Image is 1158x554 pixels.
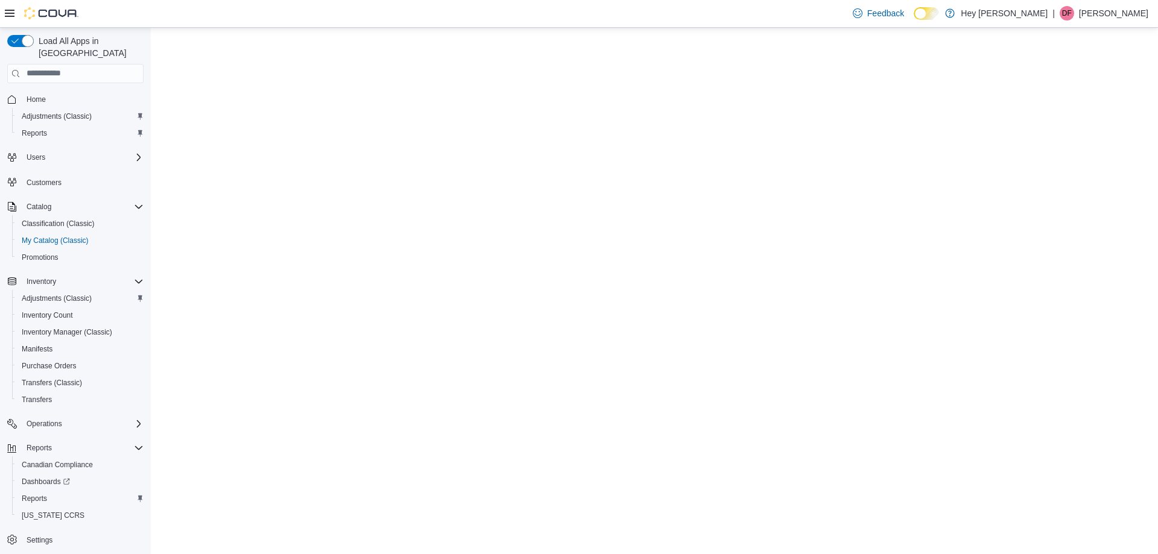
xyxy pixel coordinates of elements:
[17,325,144,339] span: Inventory Manager (Classic)
[17,342,144,356] span: Manifests
[17,233,93,248] a: My Catalog (Classic)
[12,391,148,408] button: Transfers
[2,198,148,215] button: Catalog
[12,215,148,232] button: Classification (Classic)
[27,535,52,545] span: Settings
[2,531,148,549] button: Settings
[22,219,95,228] span: Classification (Classic)
[12,374,148,391] button: Transfers (Classic)
[22,477,70,486] span: Dashboards
[22,274,61,289] button: Inventory
[22,200,56,214] button: Catalog
[12,307,148,324] button: Inventory Count
[22,511,84,520] span: [US_STATE] CCRS
[12,125,148,142] button: Reports
[22,533,57,547] a: Settings
[22,310,73,320] span: Inventory Count
[2,273,148,290] button: Inventory
[12,456,148,473] button: Canadian Compliance
[12,249,148,266] button: Promotions
[1079,6,1148,20] p: [PERSON_NAME]
[17,474,144,489] span: Dashboards
[17,508,89,523] a: [US_STATE] CCRS
[22,150,144,165] span: Users
[34,35,144,59] span: Load All Apps in [GEOGRAPHIC_DATA]
[17,109,96,124] a: Adjustments (Classic)
[12,232,148,249] button: My Catalog (Classic)
[961,6,1048,20] p: Hey [PERSON_NAME]
[24,7,78,19] img: Cova
[27,277,56,286] span: Inventory
[22,253,59,262] span: Promotions
[27,443,52,453] span: Reports
[22,395,52,404] span: Transfers
[22,150,50,165] button: Users
[848,1,909,25] a: Feedback
[2,149,148,166] button: Users
[22,92,144,107] span: Home
[2,415,148,432] button: Operations
[22,200,144,214] span: Catalog
[22,417,144,431] span: Operations
[17,342,57,356] a: Manifests
[22,274,144,289] span: Inventory
[1060,6,1074,20] div: Dawna Fuller
[12,357,148,374] button: Purchase Orders
[22,294,92,303] span: Adjustments (Classic)
[17,325,117,339] a: Inventory Manager (Classic)
[1052,6,1055,20] p: |
[1062,6,1072,20] span: DF
[867,7,904,19] span: Feedback
[17,359,81,373] a: Purchase Orders
[12,108,148,125] button: Adjustments (Classic)
[22,92,51,107] a: Home
[22,327,112,337] span: Inventory Manager (Classic)
[22,344,52,354] span: Manifests
[22,112,92,121] span: Adjustments (Classic)
[22,378,82,388] span: Transfers (Classic)
[17,250,63,265] a: Promotions
[17,474,75,489] a: Dashboards
[2,173,148,190] button: Customers
[12,507,148,524] button: [US_STATE] CCRS
[22,441,57,455] button: Reports
[17,109,144,124] span: Adjustments (Classic)
[22,441,144,455] span: Reports
[17,308,144,323] span: Inventory Count
[17,392,57,407] a: Transfers
[17,491,52,506] a: Reports
[17,216,100,231] a: Classification (Classic)
[22,460,93,470] span: Canadian Compliance
[17,376,144,390] span: Transfers (Classic)
[12,490,148,507] button: Reports
[27,153,45,162] span: Users
[914,7,939,20] input: Dark Mode
[17,359,144,373] span: Purchase Orders
[27,95,46,104] span: Home
[2,90,148,108] button: Home
[22,417,67,431] button: Operations
[12,473,148,490] a: Dashboards
[22,174,144,189] span: Customers
[17,458,98,472] a: Canadian Compliance
[17,233,144,248] span: My Catalog (Classic)
[17,491,144,506] span: Reports
[22,128,47,138] span: Reports
[27,178,62,187] span: Customers
[22,175,66,190] a: Customers
[914,20,914,20] span: Dark Mode
[12,290,148,307] button: Adjustments (Classic)
[17,291,144,306] span: Adjustments (Classic)
[2,439,148,456] button: Reports
[17,508,144,523] span: Washington CCRS
[17,126,144,140] span: Reports
[17,291,96,306] a: Adjustments (Classic)
[17,216,144,231] span: Classification (Classic)
[22,494,47,503] span: Reports
[22,361,77,371] span: Purchase Orders
[12,341,148,357] button: Manifests
[17,250,144,265] span: Promotions
[17,126,52,140] a: Reports
[17,376,87,390] a: Transfers (Classic)
[17,308,78,323] a: Inventory Count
